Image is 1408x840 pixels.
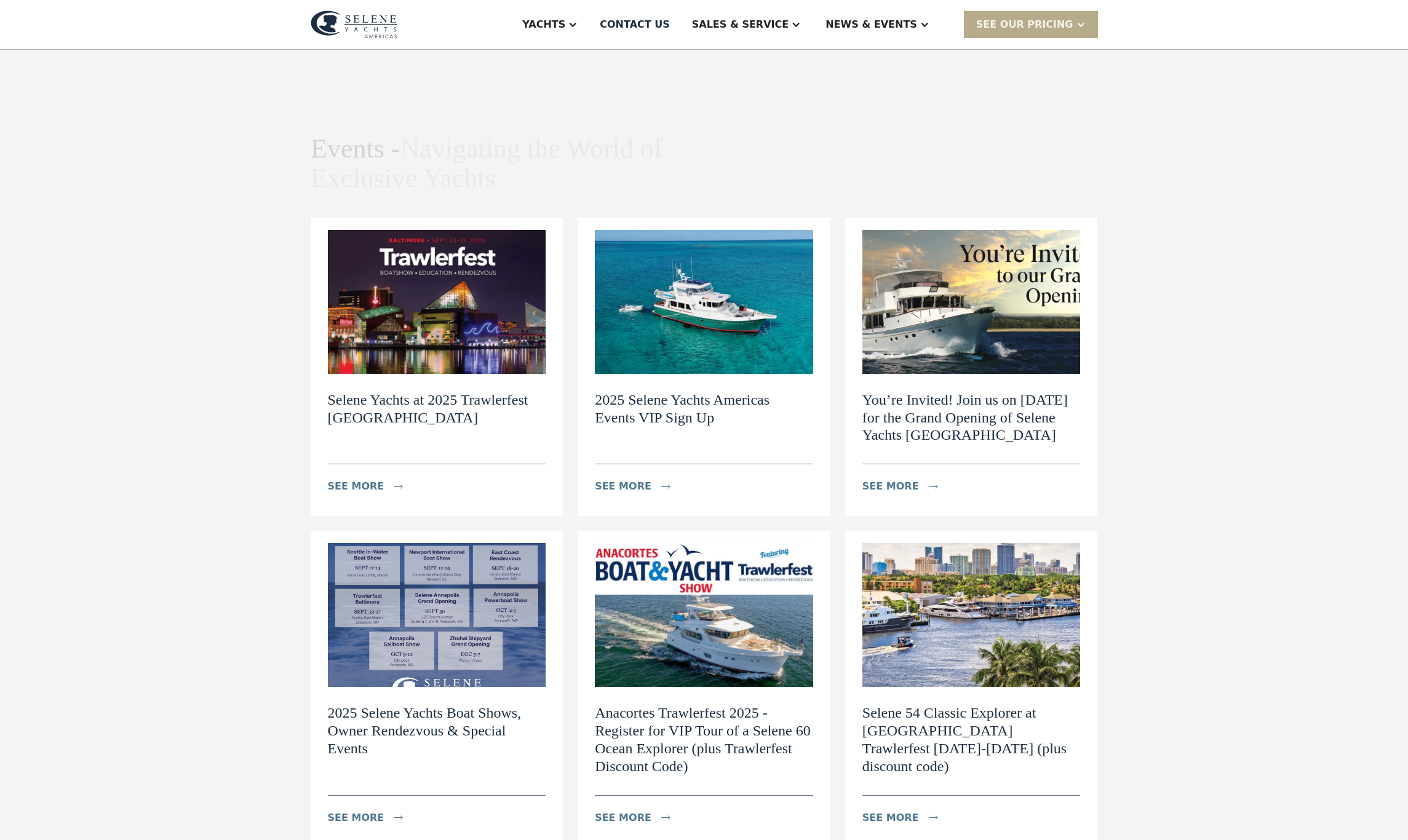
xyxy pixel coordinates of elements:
img: icon [661,485,670,489]
a: You’re Invited! Join us on [DATE] for the Grand Opening of Selene Yachts [GEOGRAPHIC_DATA]see mor... [845,218,1098,516]
div: SEE Our Pricing [964,11,1098,38]
h2: Anacortes Trawlerfest 2025 - Register for VIP Tour of a Selene 60 Ocean Explorer (plus Trawlerfes... [595,704,813,775]
div: see more [328,479,384,494]
div: Sales & Service [692,17,789,32]
span: Navigating the World of Exclusive Yachts [311,133,662,193]
h2: 2025 Selene Yachts Boat Shows, Owner Rendezvous & Special Events [328,704,546,757]
div: see more [328,810,384,825]
h2: You’re Invited! Join us on [DATE] for the Grand Opening of Selene Yachts [GEOGRAPHIC_DATA] [862,391,1081,444]
div: News & EVENTS [825,17,917,32]
img: icon [661,815,670,820]
h2: 2025 Selene Yachts Americas Events VIP Sign Up [595,391,813,427]
h2: Selene 54 Classic Explorer at [GEOGRAPHIC_DATA] Trawlerfest [DATE]-[DATE] (plus discount code) [862,704,1081,775]
div: see more [862,479,919,494]
h1: Events - [311,134,666,194]
h2: Selene Yachts at 2025 Trawlerfest [GEOGRAPHIC_DATA] [328,391,546,427]
div: SEE Our Pricing [976,17,1073,32]
img: icon [929,485,938,489]
img: icon [394,815,403,820]
a: 2025 Selene Yachts Americas Events VIP Sign Upsee moreicon [578,218,830,516]
img: icon [929,815,938,820]
div: Yachts [522,17,565,32]
div: see more [595,810,651,825]
img: logo [311,10,397,39]
div: see more [595,479,651,494]
div: see more [862,810,919,825]
a: Selene Yachts at 2025 Trawlerfest [GEOGRAPHIC_DATA]see moreicon [311,218,563,516]
img: icon [394,485,403,489]
div: Contact US [600,17,670,32]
